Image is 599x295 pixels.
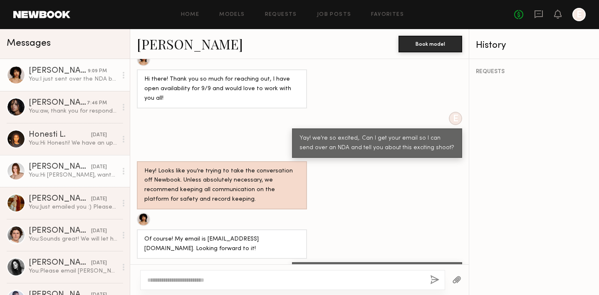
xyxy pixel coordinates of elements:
div: [DATE] [91,163,107,171]
div: Of course! My email is [EMAIL_ADDRESS][DOMAIN_NAME]. Looking forward to it! [144,235,299,254]
a: [PERSON_NAME] [137,35,243,53]
div: 9:09 PM [88,67,107,75]
div: [PERSON_NAME] [29,195,91,203]
div: You: Hi Honesti! We have an upcoming campaign shoot scheduled for 9/9 and wanted to check if you ... [29,139,117,147]
a: Favorites [371,12,404,17]
div: History [476,41,592,50]
a: Requests [265,12,297,17]
button: Book model [399,36,462,52]
div: [DATE] [91,195,107,203]
div: Hey! Looks like you’re trying to take the conversation off Newbook. Unless absolutely necessary, ... [144,167,299,205]
div: [PERSON_NAME] [29,227,91,235]
div: You: Sounds great! We will let her know :) [29,235,117,243]
div: Yay! we're so excited,. Can I get your email so I can send over an NDA and tell you about this ex... [299,134,455,153]
div: [PERSON_NAME] [29,163,91,171]
a: Home [181,12,200,17]
div: 7:46 PM [87,99,107,107]
div: [DATE] [91,259,107,267]
div: REQUESTS [476,69,592,75]
a: E [572,8,586,21]
span: Messages [7,39,51,48]
a: Job Posts [317,12,351,17]
div: You: Hi [PERSON_NAME], wanted to follow up to see if you've been able to check your email and if ... [29,171,117,179]
div: You: aw, thank you for responding [29,107,117,115]
div: [PERSON_NAME] [29,259,91,267]
div: You: Just emailed you :) Please check your spam aswell [29,203,117,211]
a: Models [219,12,245,17]
div: You: Please email [PERSON_NAME][EMAIL_ADDRESS][DOMAIN_NAME] [29,267,117,275]
div: [DATE] [91,227,107,235]
div: Honesti L. [29,131,91,139]
div: [PERSON_NAME] [29,99,87,107]
div: Hi there! Thank you so much for reaching out, I have open availability for 9/9 and would love to ... [144,75,299,103]
div: [DATE] [91,131,107,139]
div: [PERSON_NAME] [29,67,88,75]
div: You: I just sent over the NDA but it might be in your spam or junk mail, please let me know if yo... [29,75,117,83]
a: Book model [399,40,462,47]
